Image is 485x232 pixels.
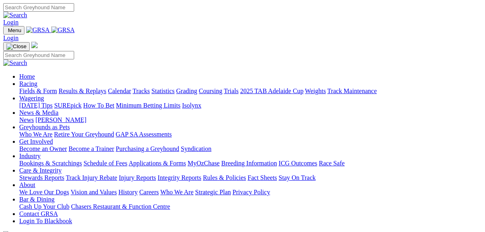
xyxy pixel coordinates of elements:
[133,88,150,94] a: Tracks
[51,26,75,34] img: GRSA
[83,102,115,109] a: How To Bet
[19,181,35,188] a: About
[19,109,59,116] a: News & Media
[19,88,57,94] a: Fields & Form
[19,174,482,181] div: Care & Integrity
[19,73,35,80] a: Home
[199,88,222,94] a: Coursing
[19,160,82,167] a: Bookings & Scratchings
[119,174,156,181] a: Injury Reports
[181,145,211,152] a: Syndication
[19,124,70,130] a: Greyhounds as Pets
[19,189,482,196] div: About
[19,210,58,217] a: Contact GRSA
[182,102,201,109] a: Isolynx
[66,174,117,181] a: Track Injury Rebate
[19,203,482,210] div: Bar & Dining
[19,95,44,102] a: Wagering
[6,43,26,50] img: Close
[3,3,74,12] input: Search
[71,189,117,195] a: Vision and Values
[59,88,106,94] a: Results & Replays
[19,160,482,167] div: Industry
[19,167,62,174] a: Care & Integrity
[35,116,86,123] a: [PERSON_NAME]
[8,27,21,33] span: Menu
[203,174,246,181] a: Rules & Policies
[118,189,137,195] a: History
[176,88,197,94] a: Grading
[19,116,34,123] a: News
[108,88,131,94] a: Calendar
[19,131,482,138] div: Greyhounds as Pets
[19,80,37,87] a: Racing
[26,26,50,34] img: GRSA
[19,102,53,109] a: [DATE] Tips
[327,88,377,94] a: Track Maintenance
[19,218,72,224] a: Login To Blackbook
[188,160,220,167] a: MyOzChase
[19,116,482,124] div: News & Media
[3,59,27,67] img: Search
[279,160,317,167] a: ICG Outcomes
[71,203,170,210] a: Chasers Restaurant & Function Centre
[319,160,344,167] a: Race Safe
[19,145,482,153] div: Get Involved
[116,131,172,138] a: GAP SA Assessments
[139,189,159,195] a: Careers
[19,145,67,152] a: Become an Owner
[19,203,69,210] a: Cash Up Your Club
[54,131,114,138] a: Retire Your Greyhound
[3,12,27,19] img: Search
[19,153,40,159] a: Industry
[129,160,186,167] a: Applications & Forms
[224,88,238,94] a: Trials
[19,88,482,95] div: Racing
[54,102,81,109] a: SUREpick
[19,131,53,138] a: Who We Are
[305,88,326,94] a: Weights
[83,160,127,167] a: Schedule of Fees
[240,88,303,94] a: 2025 TAB Adelaide Cup
[19,102,482,109] div: Wagering
[19,138,53,145] a: Get Involved
[116,102,180,109] a: Minimum Betting Limits
[3,51,74,59] input: Search
[248,174,277,181] a: Fact Sheets
[3,26,24,35] button: Toggle navigation
[158,174,201,181] a: Integrity Reports
[19,174,64,181] a: Stewards Reports
[195,189,231,195] a: Strategic Plan
[19,189,69,195] a: We Love Our Dogs
[152,88,175,94] a: Statistics
[232,189,270,195] a: Privacy Policy
[116,145,179,152] a: Purchasing a Greyhound
[221,160,277,167] a: Breeding Information
[69,145,114,152] a: Become a Trainer
[3,35,18,41] a: Login
[279,174,315,181] a: Stay On Track
[3,42,30,51] button: Toggle navigation
[160,189,194,195] a: Who We Are
[31,42,38,48] img: logo-grsa-white.png
[19,196,55,203] a: Bar & Dining
[3,19,18,26] a: Login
